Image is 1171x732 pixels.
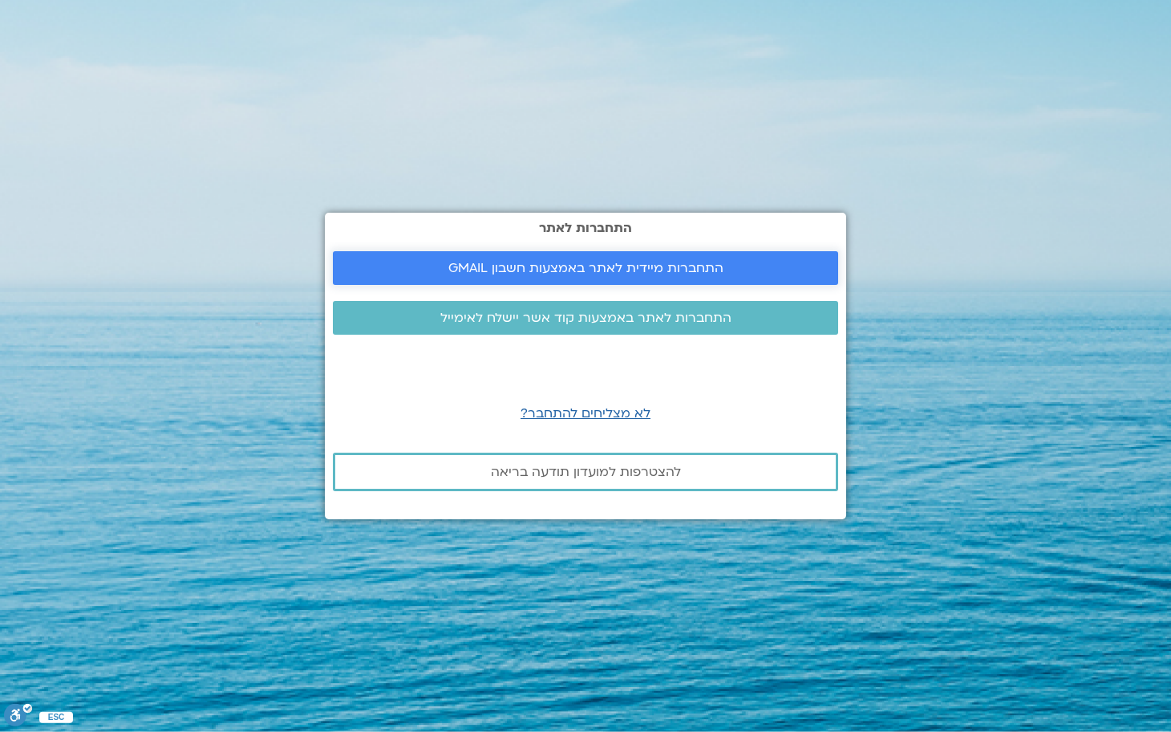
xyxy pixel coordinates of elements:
[521,405,650,422] a: לא מצליחים להתחבר?
[333,221,838,235] h2: התחברות לאתר
[491,465,681,479] span: להצטרפות למועדון תודעה בריאה
[440,311,731,325] span: התחברות לאתר באמצעות קוד אשר יישלח לאימייל
[333,453,838,491] a: להצטרפות למועדון תודעה בריאה
[333,301,838,335] a: התחברות לאתר באמצעות קוד אשר יישלח לאימייל
[333,251,838,285] a: התחברות מיידית לאתר באמצעות חשבון GMAIL
[448,261,723,275] span: התחברות מיידית לאתר באמצעות חשבון GMAIL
